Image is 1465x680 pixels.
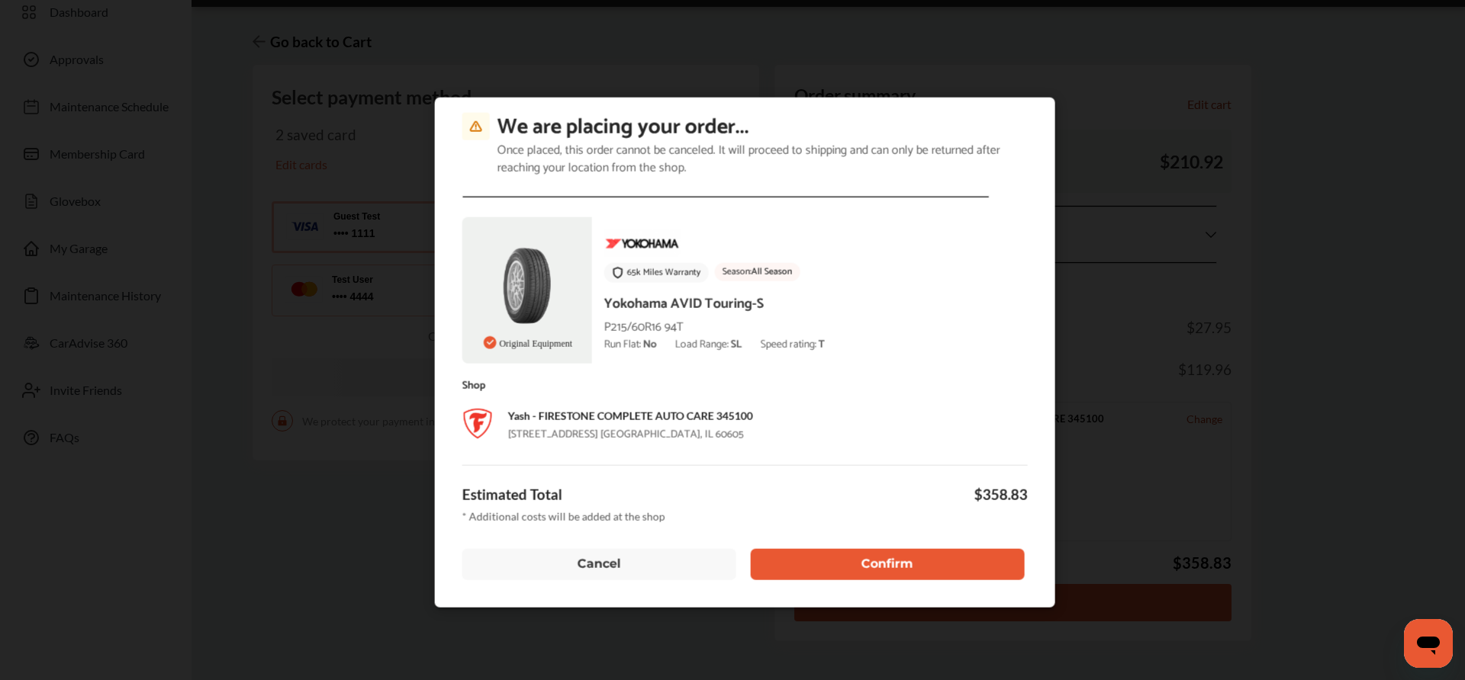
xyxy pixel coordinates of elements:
[752,264,793,278] span: All Season
[819,335,825,353] strong: T
[643,335,657,353] strong: No
[723,264,752,278] span: Season:
[604,229,681,257] img: 9c63f66428cd86a5d9812b32395c7af2d6e33135.png
[508,409,753,424] p: Yash - FIRESTONE COMPLETE AUTO CARE 345100
[462,485,562,505] p: Estimated Total
[604,338,657,351] div: Run Flat:
[604,292,764,315] div: Yokohama AVID Touring-S
[675,338,742,351] div: Load Range:
[751,548,1025,579] button: Confirm
[462,113,490,140] img: order_warning.acab7be3.svg
[508,427,753,442] p: [STREET_ADDRESS] [GEOGRAPHIC_DATA], IL 60605
[501,247,553,323] img: yo_avid_touring_s_l.jpg
[462,378,1028,393] p: Shop
[478,331,575,355] div: Original Equipment
[974,485,1027,505] p: $358.83
[627,267,701,277] div: 65k Miles Warranty
[497,113,1028,143] p: We are placing your order...
[462,509,1028,524] p: * Additional costs will be added at the shop
[462,548,736,579] button: Cancel
[604,316,684,337] span: P215/60R16 94T
[731,335,742,353] strong: SL
[1404,619,1453,668] iframe: Button to launch messaging window
[497,143,1028,177] p: Once placed, this order cannot be canceled. It will proceed to shipping and can only be returned ...
[462,409,493,439] img: logo-firestone.png
[761,338,825,351] div: Speed rating:
[612,266,624,278] img: warranty-logo.58a969ef.svg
